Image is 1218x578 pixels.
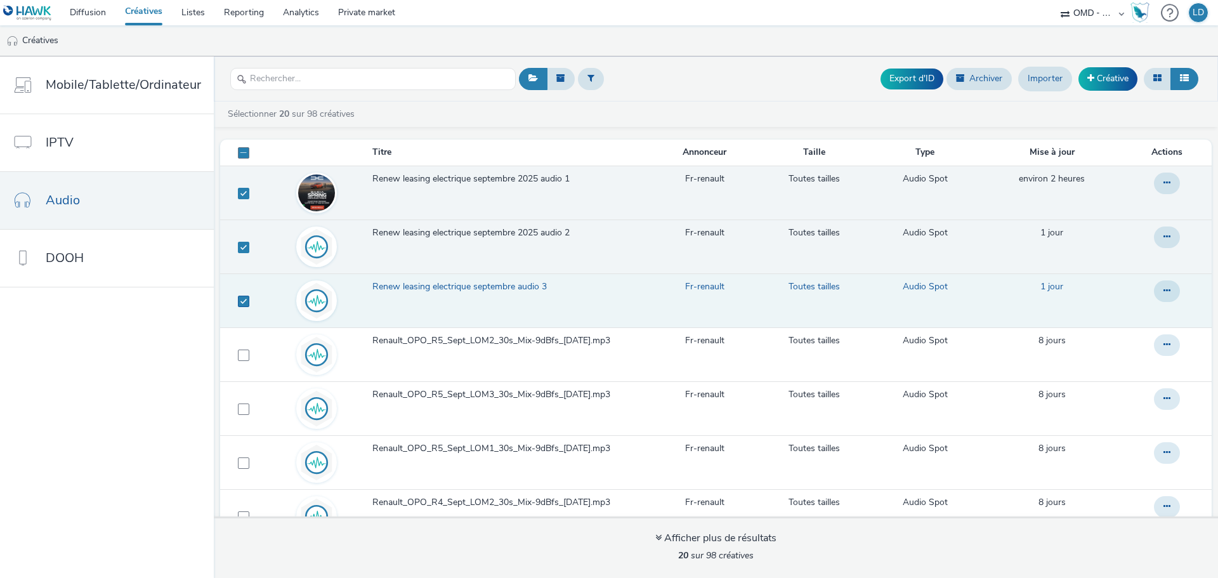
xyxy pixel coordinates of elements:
[226,108,360,120] a: Sélectionner sur 98 créatives
[372,334,653,353] a: Renault_OPO_R5_Sept_LOM2_30s_Mix-9dBfs_[DATE].mp3
[685,173,724,185] a: Fr-renault
[1038,388,1066,400] span: 8 jours
[678,549,754,562] span: sur 98 créatives
[1040,280,1063,292] span: 1 jour
[298,336,335,373] img: audio.svg
[1038,442,1066,455] a: 3 septembre 2025, 9:39
[372,227,653,246] a: Renew leasing electrique septembre 2025 audio 2
[903,496,948,509] a: Audio Spot
[903,227,948,239] a: Audio Spot
[372,227,575,239] span: Renew leasing electrique septembre 2025 audio 2
[789,173,840,185] a: Toutes tailles
[685,334,724,347] a: Fr-renault
[903,173,948,185] a: Audio Spot
[1038,496,1066,509] a: 3 septembre 2025, 9:38
[789,496,840,509] a: Toutes tailles
[372,496,615,509] span: Renault_OPO_R4_Sept_LOM2_30s_Mix-9dBfs_[DATE].mp3
[1038,442,1066,454] span: 8 jours
[685,442,724,455] a: Fr-renault
[372,388,615,401] span: Renault_OPO_R5_Sept_LOM3_30s_Mix-9dBfs_[DATE].mp3
[372,442,615,455] span: Renault_OPO_R5_Sept_LOM1_30s_Mix-9dBfs_[DATE].mp3
[372,388,653,407] a: Renault_OPO_R5_Sept_LOM3_30s_Mix-9dBfs_[DATE].mp3
[46,76,201,94] span: Mobile/Tablette/Ordinateur
[230,68,516,90] input: Rechercher...
[789,227,840,239] a: Toutes tailles
[755,140,873,166] th: Taille
[1078,67,1137,90] a: Créative
[279,108,289,120] strong: 20
[372,442,653,461] a: Renault_OPO_R5_Sept_LOM1_30s_Mix-9dBfs_[DATE].mp3
[298,174,335,211] img: 0be7d0f4-90f2-48da-9bc4-0e56d3fb6994.jpg
[946,68,1012,89] button: Archiver
[977,140,1127,166] th: Mise à jour
[789,388,840,401] a: Toutes tailles
[3,5,52,21] img: undefined Logo
[372,280,552,293] span: Renew leasing electrique septembre audio 3
[371,140,654,166] th: Titre
[1170,68,1198,89] button: Liste
[1018,67,1072,91] a: Importer
[1130,3,1149,23] img: Hawk Academy
[372,496,653,515] a: Renault_OPO_R4_Sept_LOM2_30s_Mix-9dBfs_[DATE].mp3
[298,228,335,265] img: audio.svg
[298,498,335,535] img: audio.svg
[1038,496,1066,508] span: 8 jours
[873,140,977,166] th: Type
[1130,3,1155,23] a: Hawk Academy
[655,531,776,546] div: Afficher plus de résultats
[903,388,948,401] a: Audio Spot
[685,280,724,293] a: Fr-renault
[46,249,84,267] span: DOOH
[1144,68,1171,89] button: Grille
[6,35,19,48] img: audio
[372,173,653,192] a: Renew leasing electrique septembre 2025 audio 1
[1019,173,1085,185] span: environ 2 heures
[1193,3,1204,22] div: LD
[789,280,840,293] a: Toutes tailles
[903,280,948,293] a: Audio Spot
[678,549,688,562] strong: 20
[46,133,74,152] span: IPTV
[789,334,840,347] a: Toutes tailles
[298,444,335,481] img: audio.svg
[1040,280,1063,293] a: 10 septembre 2025, 16:48
[298,390,335,427] img: audio.svg
[685,227,724,239] a: Fr-renault
[46,191,80,209] span: Audio
[372,173,575,185] span: Renew leasing electrique septembre 2025 audio 1
[298,282,335,319] img: audio.svg
[1038,334,1066,346] span: 8 jours
[685,388,724,401] a: Fr-renault
[1038,388,1066,401] a: 3 septembre 2025, 9:39
[1040,227,1063,239] span: 1 jour
[903,442,948,455] a: Audio Spot
[1038,334,1066,347] a: 3 septembre 2025, 9:39
[1127,140,1212,166] th: Actions
[654,140,756,166] th: Annonceur
[903,334,948,347] a: Audio Spot
[372,334,615,347] span: Renault_OPO_R5_Sept_LOM2_30s_Mix-9dBfs_[DATE].mp3
[372,280,653,299] a: Renew leasing electrique septembre audio 3
[789,442,840,455] a: Toutes tailles
[1019,173,1085,185] a: 11 septembre 2025, 15:02
[881,69,943,89] button: Export d'ID
[1040,227,1063,239] a: 10 septembre 2025, 16:49
[685,496,724,509] a: Fr-renault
